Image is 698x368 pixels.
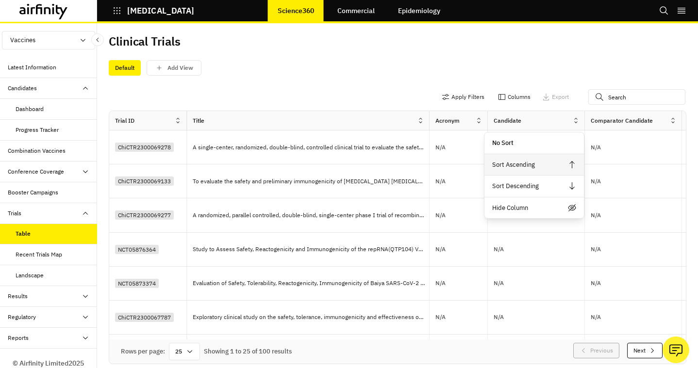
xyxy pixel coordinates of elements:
p: N/A [435,314,446,320]
p: N/A [435,280,446,286]
p: N/A [494,280,504,286]
div: Latest Information [8,63,56,72]
p: Exploratory clinical study on the safety, tolerance, immunogenicity and effectiveness of WSK-V102... [193,312,429,322]
div: NCT05873374 [115,279,159,288]
p: N/A [591,144,601,150]
div: Reports [8,334,29,342]
p: N/A [435,178,446,184]
div: 25 [169,343,200,360]
div: Recent Trials Map [16,250,62,259]
p: [MEDICAL_DATA] [127,6,194,15]
div: ChiCTR2300069133 [115,176,174,186]
p: N/A [435,144,446,150]
button: Vaccines [2,31,95,49]
div: Candidate [494,116,521,125]
button: Next [627,343,663,358]
div: Showing 1 to 25 of 100 results [204,347,292,356]
div: Sort Descending [484,176,584,197]
p: Evaluation of Safety, Tolerability, Reactogenicity, Immunogenicity of Baiya SARS-CoV-2 Vax 2 as a... [193,278,429,288]
p: N/A [591,178,601,184]
p: N/A [591,246,601,252]
button: Export [542,89,569,105]
p: N/A [494,246,504,252]
div: Results [8,292,28,301]
div: Table [16,229,31,238]
p: N/A [435,246,446,252]
button: save changes [147,60,201,76]
div: Combination Vaccines [8,146,66,155]
button: Close Sidebar [91,33,104,46]
p: Add View [167,64,193,71]
p: N/A [591,314,601,320]
div: Sort Ascending [484,154,584,176]
p: Study to Assess Safety, Reactogenicity and Immunogenicity of the repRNA(QTP104) Vaccine Against S... [193,244,429,254]
p: Science360 [278,7,314,15]
p: To evaluate the safety and preliminary immunogenicity of [MEDICAL_DATA] [MEDICAL_DATA] in healthy... [193,176,429,186]
p: N/A [591,212,601,218]
p: A randomized, parallel controlled, double-blind, single-center phase I trial of recombinant varia... [193,210,429,220]
p: A single-center, randomized, double-blind, controlled clinical trial to evaluate the safety and i... [193,143,429,152]
div: Trial ID [115,116,134,125]
div: Conference Coverage [8,167,64,176]
button: Search [659,2,669,19]
div: Landscape [16,271,44,280]
button: Apply Filters [442,89,484,105]
div: No Sort [484,132,584,154]
div: ChiCTR2300067787 [115,313,174,322]
p: N/A [435,212,446,218]
div: ChiCTR2300069277 [115,210,174,220]
div: NCT05876364 [115,245,159,254]
h2: Clinical Trials [109,34,181,48]
div: Candidates [8,84,37,93]
div: Trials [8,209,21,218]
button: Previous [573,343,619,358]
div: Regulatory [8,313,36,321]
button: [MEDICAL_DATA] [113,2,194,19]
div: Rows per page: [121,347,165,356]
div: Dashboard [16,105,44,113]
button: Ask our analysts [663,336,689,363]
div: Acronym [435,116,460,125]
div: Progress Tracker [16,126,59,134]
input: Search [588,89,685,105]
p: N/A [591,280,601,286]
p: N/A [494,314,504,320]
div: Booster Campaigns [8,188,58,197]
div: Default [109,60,141,76]
div: Comparator Candidate [591,116,653,125]
button: Columns [498,89,531,105]
div: ChiCTR2300069278 [115,143,174,152]
div: Title [193,116,204,125]
p: Export [552,94,569,100]
div: Hide Column [484,197,584,219]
